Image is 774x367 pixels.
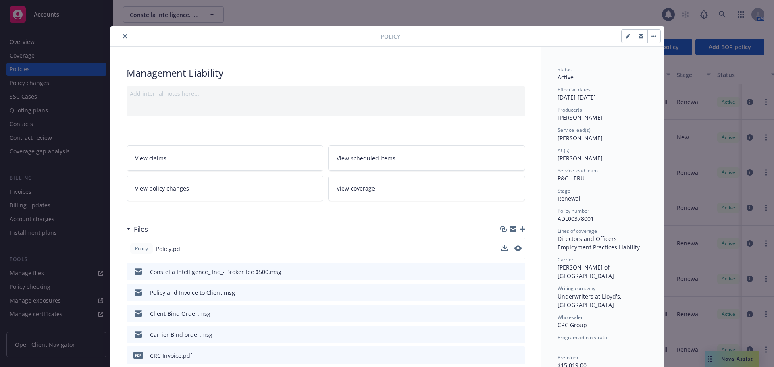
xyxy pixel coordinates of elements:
div: Employment Practices Liability [558,243,648,251]
button: preview file [514,245,522,251]
button: download file [502,267,508,276]
div: Client Bind Order.msg [150,309,210,318]
div: Constella Intelligence_ Inc_- Broker fee $500.msg [150,267,281,276]
button: download file [502,351,508,360]
span: AC(s) [558,147,570,154]
a: View scheduled items [328,145,525,171]
span: - [558,341,560,349]
span: Writing company [558,285,595,292]
span: Lines of coverage [558,228,597,234]
span: Carrier [558,256,574,263]
button: preview file [515,267,522,276]
span: Underwriters at Lloyd's, [GEOGRAPHIC_DATA] [558,292,623,309]
span: P&C - ERU [558,174,585,182]
span: View policy changes [135,184,189,193]
span: Producer(s) [558,106,584,113]
span: CRC Group [558,321,587,329]
span: Service lead team [558,167,598,174]
div: Management Liability [127,66,525,80]
span: Policy [381,32,400,41]
a: View coverage [328,176,525,201]
span: [PERSON_NAME] [558,114,603,121]
a: View policy changes [127,176,324,201]
span: Stage [558,187,570,194]
span: Policy number [558,207,589,214]
span: Wholesaler [558,314,583,321]
div: CRC Invoice.pdf [150,351,192,360]
div: Directors and Officers [558,234,648,243]
button: preview file [514,245,522,253]
button: close [120,31,130,41]
div: Carrier Bind order.msg [150,330,212,339]
span: Program administrator [558,334,609,341]
span: Policy.pdf [156,245,182,253]
span: View scheduled items [337,154,395,162]
div: Policy and Invoice to Client.msg [150,288,235,297]
button: preview file [515,330,522,339]
button: download file [501,245,508,253]
button: preview file [515,351,522,360]
a: View claims [127,145,324,171]
button: download file [502,309,508,318]
span: [PERSON_NAME] [558,134,603,142]
button: download file [502,330,508,339]
span: Effective dates [558,86,591,93]
button: preview file [515,309,522,318]
span: [PERSON_NAME] of [GEOGRAPHIC_DATA] [558,263,614,280]
span: Policy [133,245,150,252]
button: download file [501,245,508,251]
div: Files [127,224,148,234]
span: Status [558,66,572,73]
span: View claims [135,154,166,162]
button: download file [502,288,508,297]
span: Service lead(s) [558,126,591,133]
div: Add internal notes here... [130,89,522,98]
button: preview file [515,288,522,297]
span: Renewal [558,195,580,202]
span: [PERSON_NAME] [558,154,603,162]
span: Premium [558,354,578,361]
span: View coverage [337,184,375,193]
h3: Files [134,224,148,234]
span: ADL00378001 [558,215,594,222]
div: [DATE] - [DATE] [558,86,648,102]
span: Active [558,73,574,81]
span: pdf [133,352,143,358]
